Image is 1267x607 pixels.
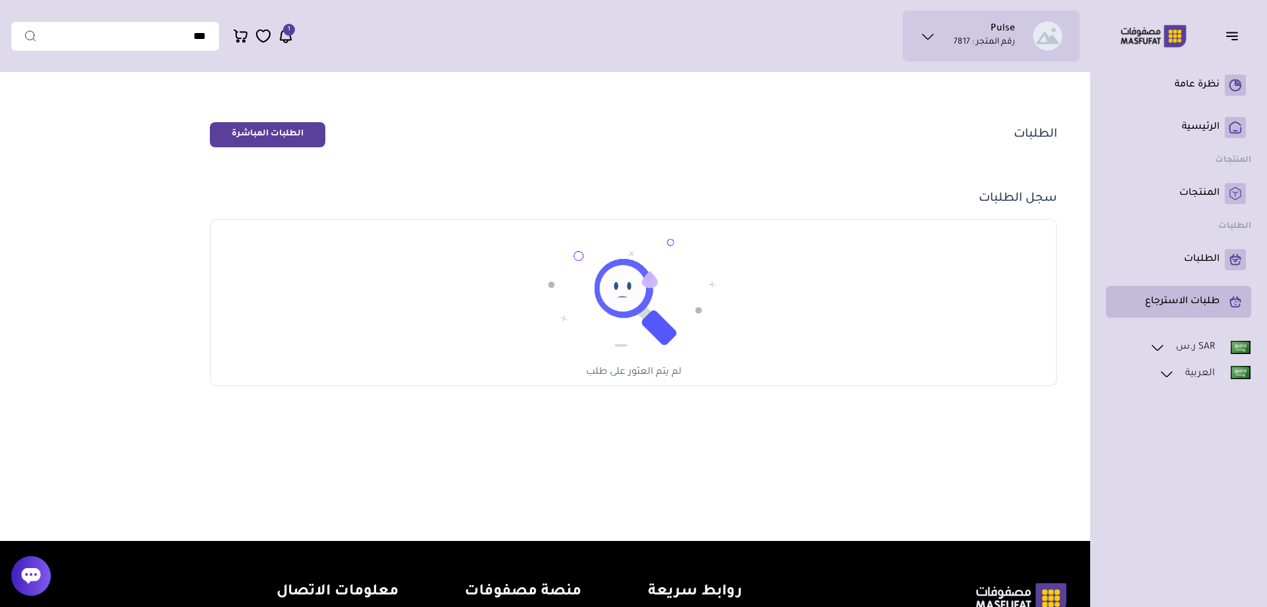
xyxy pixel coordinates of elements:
[210,122,325,147] a: الطلبات المباشرة
[1111,117,1246,138] a: الرئيسية
[226,583,399,602] h4: معلومات الاتصال
[1158,365,1251,382] a: العربية
[1215,156,1251,165] strong: المنتجات
[1149,339,1251,356] a: SAR ر.س
[648,583,742,602] h4: روابط سريعة
[535,220,732,355] img: nodata.gif
[1179,187,1219,200] p: المنتجات
[1014,127,1057,143] h1: الطلبات
[1111,23,1196,49] img: Logo
[288,24,290,36] span: 1
[991,23,1015,36] h1: Pulse
[1182,121,1219,134] p: الرئيسية
[1218,222,1251,231] strong: الطلبات
[278,28,294,44] a: 1
[1231,341,1251,354] img: Eng
[954,36,1015,50] p: رقم المتجر : 7817
[211,365,1055,380] center: لم يتم العثور على طلب
[1111,75,1246,96] a: نظرة عامة
[1184,253,1219,266] p: الطلبات
[1145,295,1219,308] p: طلبات الاسترجاع
[1111,291,1246,312] a: طلبات الاسترجاع
[465,583,581,602] h4: منصة مصفوفات
[1175,79,1219,92] p: نظرة عامة
[1111,183,1246,204] a: المنتجات
[1033,21,1062,51] img: Pulse
[1111,249,1246,270] a: الطلبات
[979,191,1057,207] h1: سجل الطلبات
